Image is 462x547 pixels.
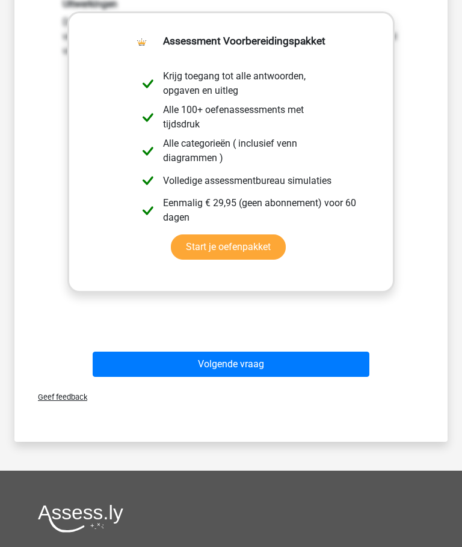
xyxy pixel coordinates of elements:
[93,352,369,377] button: Volgende vraag
[38,505,123,533] img: Assessly logo
[28,393,87,402] span: Geef feedback
[171,235,286,260] a: Start je oefenpakket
